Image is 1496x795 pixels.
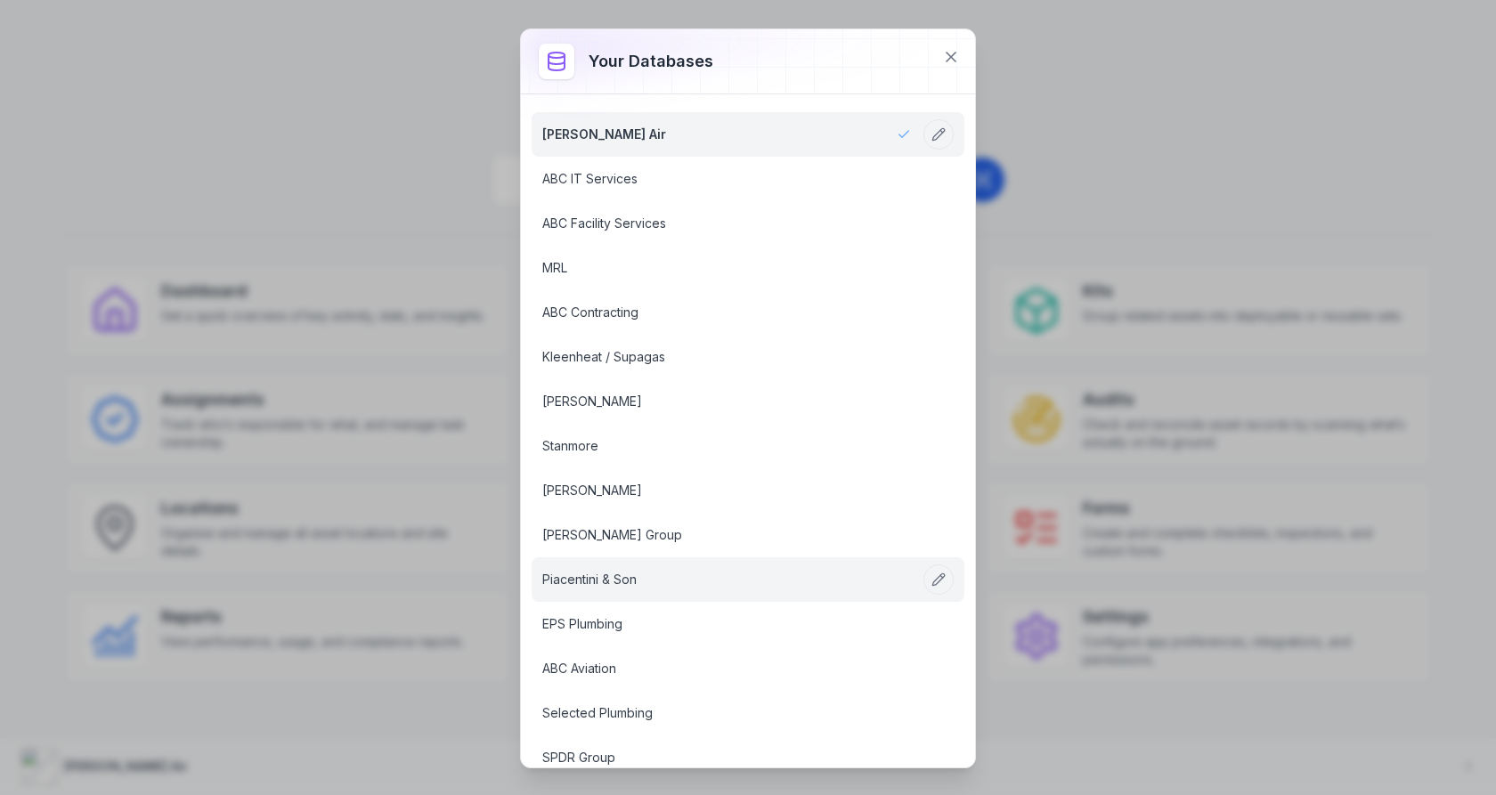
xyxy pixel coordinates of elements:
a: ABC IT Services [542,170,911,188]
a: MRL [542,259,911,277]
a: ABC Aviation [542,660,911,677]
a: [PERSON_NAME] Group [542,526,911,544]
a: SPDR Group [542,749,911,767]
a: EPS Plumbing [542,615,911,633]
a: Selected Plumbing [542,704,911,722]
a: Piacentini & Son [542,571,911,588]
a: [PERSON_NAME] Air [542,126,911,143]
a: ABC Facility Services [542,215,911,232]
a: ABC Contracting [542,304,911,321]
a: [PERSON_NAME] [542,393,911,410]
a: [PERSON_NAME] [542,482,911,499]
h3: Your databases [589,49,713,74]
a: Kleenheat / Supagas [542,348,911,366]
a: Stanmore [542,437,911,455]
